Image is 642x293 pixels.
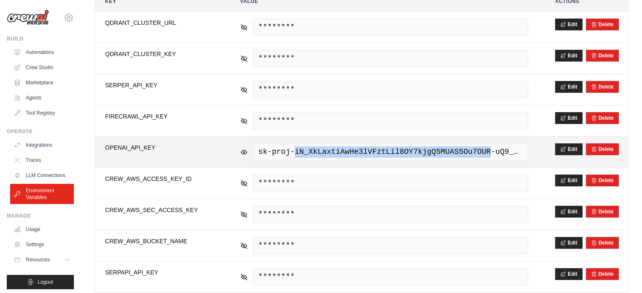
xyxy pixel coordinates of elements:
div: Operate [7,128,74,135]
a: Automations [10,46,74,59]
span: CREW_AWS_BUCKET_NAME [105,237,213,245]
button: Logout [7,275,74,289]
span: OPENAI_API_KEY [105,143,213,152]
button: Edit [555,50,582,62]
button: Delete [591,239,614,246]
button: Edit [555,143,582,155]
button: Delete [591,271,614,277]
button: Delete [591,52,614,59]
button: Edit [555,81,582,93]
button: Delete [591,83,614,90]
span: SERPER_API_KEY [105,81,213,89]
img: Logo [7,10,49,26]
a: Crew Studio [10,61,74,74]
button: Resources [10,253,74,266]
span: SERPAPI_API_KEY [105,268,213,277]
a: Agents [10,91,74,105]
button: Edit [555,19,582,30]
a: LLM Connections [10,169,74,182]
button: Edit [555,175,582,186]
button: Edit [555,112,582,124]
div: Build [7,35,74,42]
a: Tool Registry [10,106,74,120]
a: Settings [10,238,74,251]
button: Delete [591,177,614,184]
button: Edit [555,237,582,249]
span: CREW_AWS_SEC_ACCESS_KEY [105,206,213,214]
span: Logout [38,279,53,285]
a: Traces [10,153,74,167]
div: Manage [7,212,74,219]
span: QDRANT_CLUSTER_KEY [105,50,213,58]
span: QDRANT_CLUSTER_URL [105,19,213,27]
button: Edit [555,268,582,280]
button: Edit [555,206,582,218]
a: Integrations [10,138,74,152]
button: Delete [591,115,614,121]
a: Environment Variables [10,184,74,204]
span: CREW_AWS_ACCESS_KEY_ID [105,175,213,183]
button: Delete [591,21,614,28]
span: Resources [26,256,50,263]
a: Usage [10,223,74,236]
span: FIRECRAWL_API_KEY [105,112,213,121]
span: sk-proj-iN_XkLaxtiAwHe3lVFztLil8OY7kjgQ5MUAS5Ou7OUR-uQ9_PJGZVSwY2XRrmANqnh-Ap_xyfGT3BlbkFJb2ZCXnx... [253,143,528,161]
button: Delete [591,146,614,153]
a: Marketplace [10,76,74,89]
button: Delete [591,208,614,215]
